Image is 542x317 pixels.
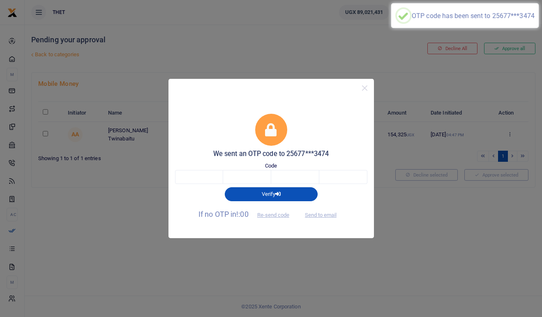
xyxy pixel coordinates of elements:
[236,210,248,218] span: !:00
[265,162,277,170] label: Code
[175,150,367,158] h5: We sent an OTP code to 25677***3474
[225,187,318,201] button: Verify
[412,12,535,20] div: OTP code has been sent to 25677***3474
[198,210,296,218] span: If no OTP in
[359,82,371,94] button: Close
